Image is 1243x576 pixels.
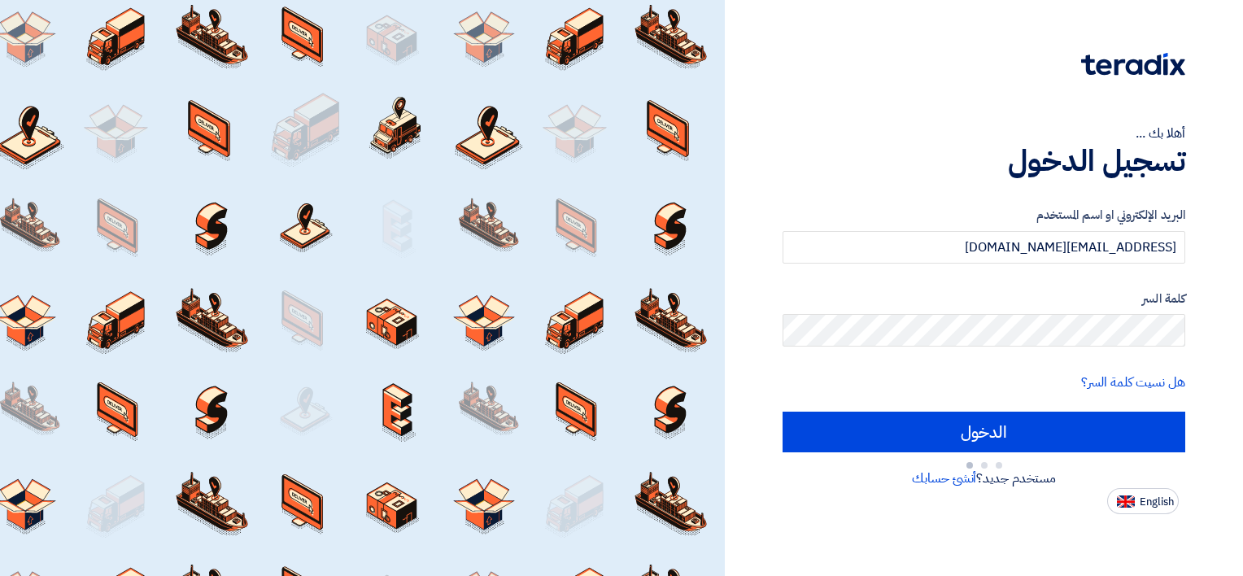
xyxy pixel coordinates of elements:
div: مستخدم جديد؟ [783,469,1185,488]
div: أهلا بك ... [783,124,1185,143]
a: أنشئ حسابك [912,469,976,488]
span: English [1140,496,1174,508]
button: English [1107,488,1179,514]
img: Teradix logo [1081,53,1185,76]
h1: تسجيل الدخول [783,143,1185,179]
input: الدخول [783,412,1185,452]
img: en-US.png [1117,495,1135,508]
label: كلمة السر [783,290,1185,308]
input: أدخل بريد العمل الإلكتروني او اسم المستخدم الخاص بك ... [783,231,1185,264]
a: هل نسيت كلمة السر؟ [1081,373,1185,392]
label: البريد الإلكتروني او اسم المستخدم [783,206,1185,225]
